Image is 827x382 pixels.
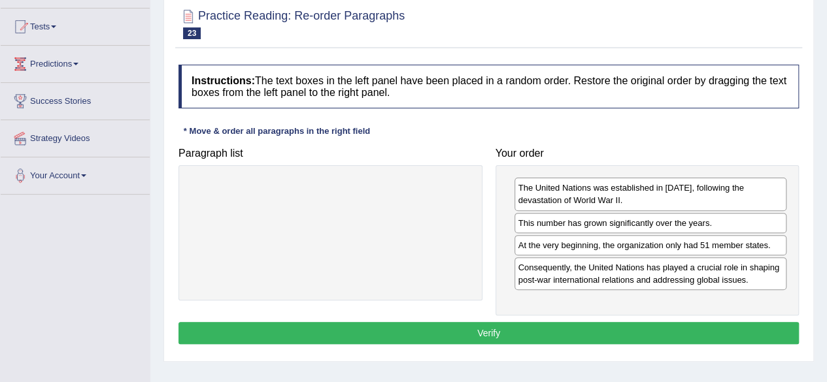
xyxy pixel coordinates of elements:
span: 23 [183,27,201,39]
div: The United Nations was established in [DATE], following the devastation of World War II. [515,178,787,210]
div: * Move & order all paragraphs in the right field [178,125,375,137]
a: Tests [1,8,150,41]
a: Strategy Videos [1,120,150,153]
a: Predictions [1,46,150,78]
h4: Your order [496,148,800,159]
div: At the very beginning, the organization only had 51 member states. [515,235,787,255]
b: Instructions: [192,75,255,86]
a: Your Account [1,157,150,190]
h4: Paragraph list [178,148,482,159]
h2: Practice Reading: Re-order Paragraphs [178,7,405,39]
button: Verify [178,322,799,344]
a: Success Stories [1,83,150,116]
div: Consequently, the United Nations has played a crucial role in shaping post-war international rela... [515,257,787,290]
div: This number has grown significantly over the years. [515,213,787,233]
h4: The text boxes in the left panel have been placed in a random order. Restore the original order b... [178,65,799,108]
